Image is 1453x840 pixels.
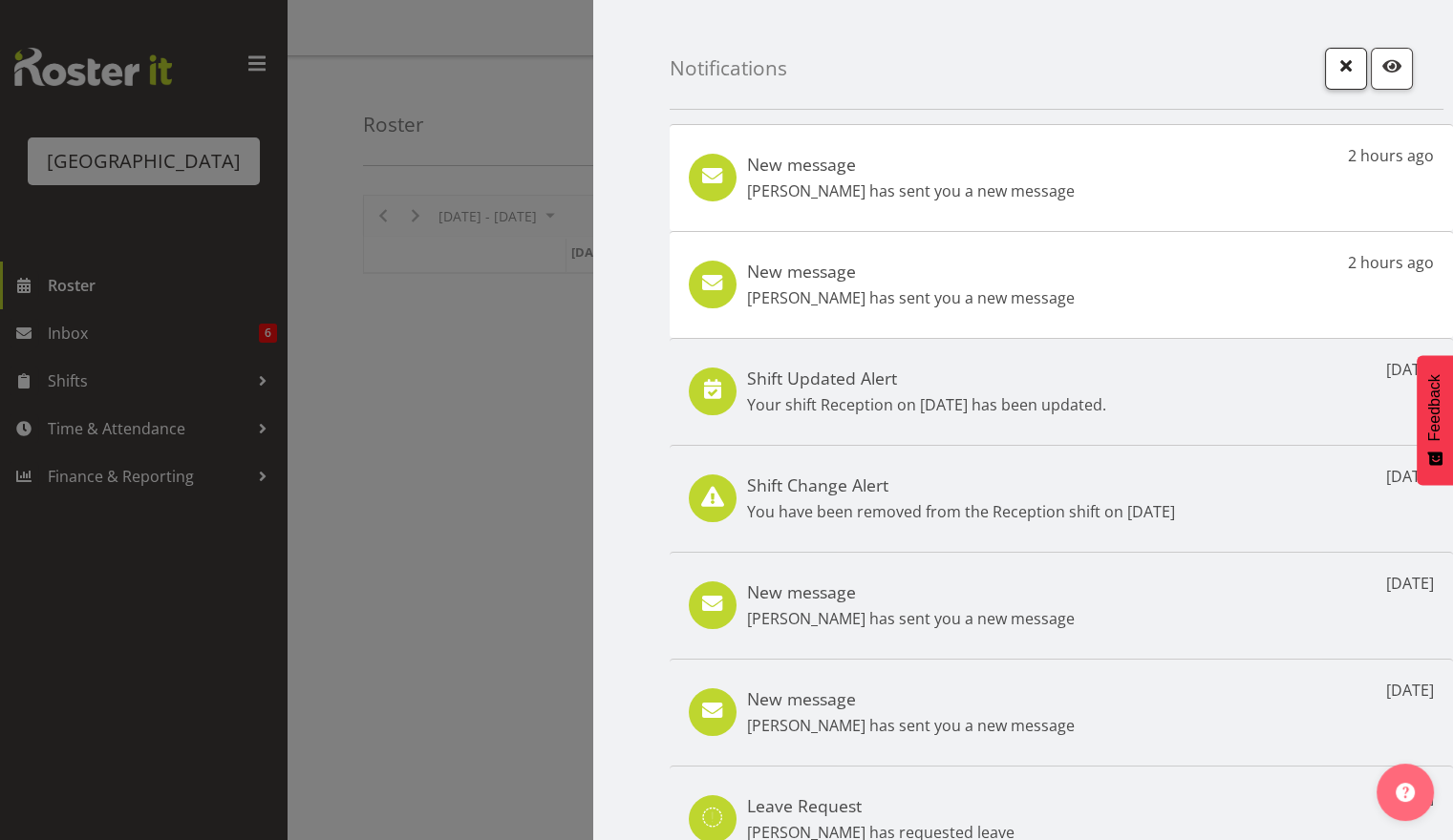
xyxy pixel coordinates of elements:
h5: New message [747,154,1075,175]
p: Your shift Reception on [DATE] has been updated. [747,393,1106,416]
button: Close [1325,48,1367,90]
h5: New message [747,261,1075,282]
p: 2 hours ago [1348,251,1434,274]
p: [DATE] [1386,465,1434,488]
p: [PERSON_NAME] has sent you a new message [747,714,1075,737]
h5: Shift Change Alert [747,474,1175,495]
h5: Shift Updated Alert [747,367,1106,388]
p: [DATE] [1386,572,1434,595]
p: 2 hours ago [1348,144,1434,167]
h5: New message [747,581,1075,602]
button: Mark as read [1371,48,1413,90]
h5: New message [747,688,1075,709]
p: You have been removed from the Reception shift on [DATE] [747,500,1175,523]
p: [PERSON_NAME] has sent you a new message [747,607,1075,630]
h5: Leave Request [747,795,1015,816]
p: [DATE] [1386,679,1434,702]
p: [PERSON_NAME] has sent you a new message [747,286,1075,309]
span: Feedback [1426,374,1443,441]
p: [DATE] [1386,358,1434,381]
img: help-xxl-2.png [1396,783,1415,802]
h4: Notifications [670,57,787,79]
p: [PERSON_NAME] has sent you a new message [747,179,1075,202]
button: Feedback - Show survey [1417,355,1453,485]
